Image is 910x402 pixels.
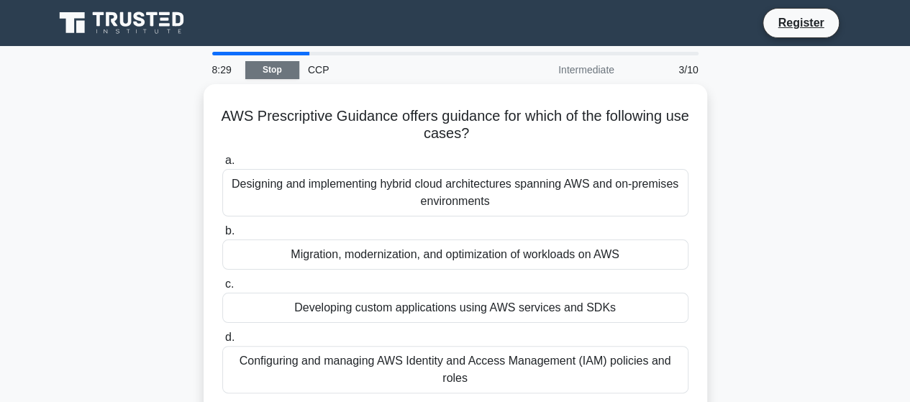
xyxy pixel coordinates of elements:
[225,278,234,290] span: c.
[204,55,245,84] div: 8:29
[623,55,707,84] div: 3/10
[299,55,497,84] div: CCP
[225,154,235,166] span: a.
[222,239,688,270] div: Migration, modernization, and optimization of workloads on AWS
[245,61,299,79] a: Stop
[222,169,688,216] div: Designing and implementing hybrid cloud architectures spanning AWS and on-premises environments
[221,107,690,143] h5: AWS Prescriptive Guidance offers guidance for which of the following use cases?
[225,331,235,343] span: d.
[222,346,688,393] div: Configuring and managing AWS Identity and Access Management (IAM) policies and roles
[497,55,623,84] div: Intermediate
[222,293,688,323] div: Developing custom applications using AWS services and SDKs
[225,224,235,237] span: b.
[769,14,832,32] a: Register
